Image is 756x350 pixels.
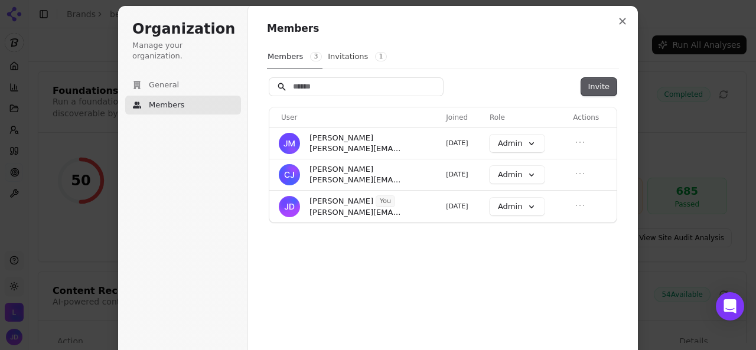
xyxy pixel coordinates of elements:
[716,292,744,320] div: Open Intercom Messenger
[573,166,587,181] button: Open menu
[441,107,485,127] th: Joined
[490,198,545,215] button: Admin
[568,107,617,127] th: Actions
[149,100,184,110] span: Members
[612,11,633,32] button: Close modal
[269,78,443,96] input: Search
[573,198,587,212] button: Open menu
[573,135,587,149] button: Open menu
[375,52,387,61] span: 1
[279,196,300,217] img: Juan Dolan
[581,78,617,96] button: Invite
[267,45,322,68] button: Members
[490,166,545,184] button: Admin
[376,196,395,207] span: You
[327,45,387,68] button: Invitations
[125,96,241,115] button: Members
[269,107,441,127] th: User
[309,175,403,185] span: [PERSON_NAME][EMAIL_ADDRESS][PERSON_NAME][DOMAIN_NAME]
[279,133,300,154] img: Jamie Mori
[309,207,403,218] span: [PERSON_NAME][EMAIL_ADDRESS][PERSON_NAME][DOMAIN_NAME]
[310,52,322,61] span: 3
[309,143,403,154] span: [PERSON_NAME][EMAIL_ADDRESS][DOMAIN_NAME]
[149,80,179,90] span: General
[485,107,568,127] th: Role
[490,135,545,152] button: Admin
[132,20,234,39] h1: Organization
[446,171,468,178] span: [DATE]
[132,40,234,61] p: Manage your organization.
[125,76,241,94] button: General
[309,196,373,207] span: [PERSON_NAME]
[267,22,619,36] h1: Members
[446,202,468,210] span: [DATE]
[309,164,373,175] span: [PERSON_NAME]
[279,164,300,185] img: Clay Johnson
[309,133,373,143] span: [PERSON_NAME]
[446,139,468,147] span: [DATE]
